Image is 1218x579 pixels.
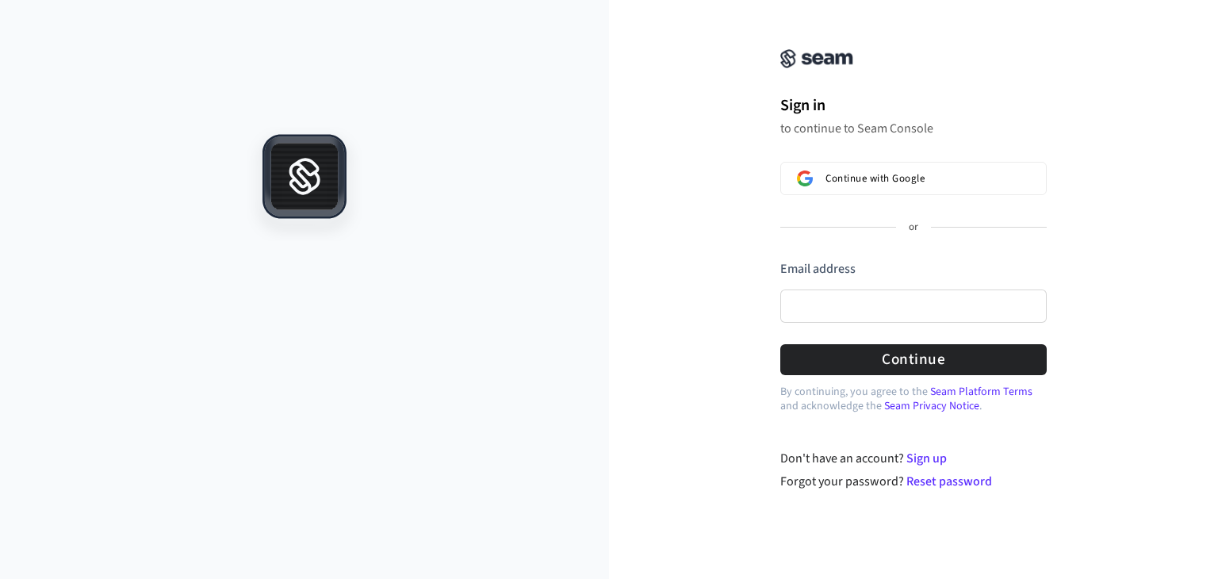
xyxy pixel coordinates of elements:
[780,385,1047,413] p: By continuing, you agree to the and acknowledge the .
[780,449,1048,468] div: Don't have an account?
[909,220,918,235] p: or
[780,260,856,278] label: Email address
[930,384,1032,400] a: Seam Platform Terms
[780,344,1047,375] button: Continue
[825,172,925,185] span: Continue with Google
[780,94,1047,117] h1: Sign in
[906,473,992,490] a: Reset password
[780,49,853,68] img: Seam Console
[780,472,1048,491] div: Forgot your password?
[780,162,1047,195] button: Sign in with GoogleContinue with Google
[906,450,947,467] a: Sign up
[780,121,1047,136] p: to continue to Seam Console
[884,398,979,414] a: Seam Privacy Notice
[797,171,813,186] img: Sign in with Google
